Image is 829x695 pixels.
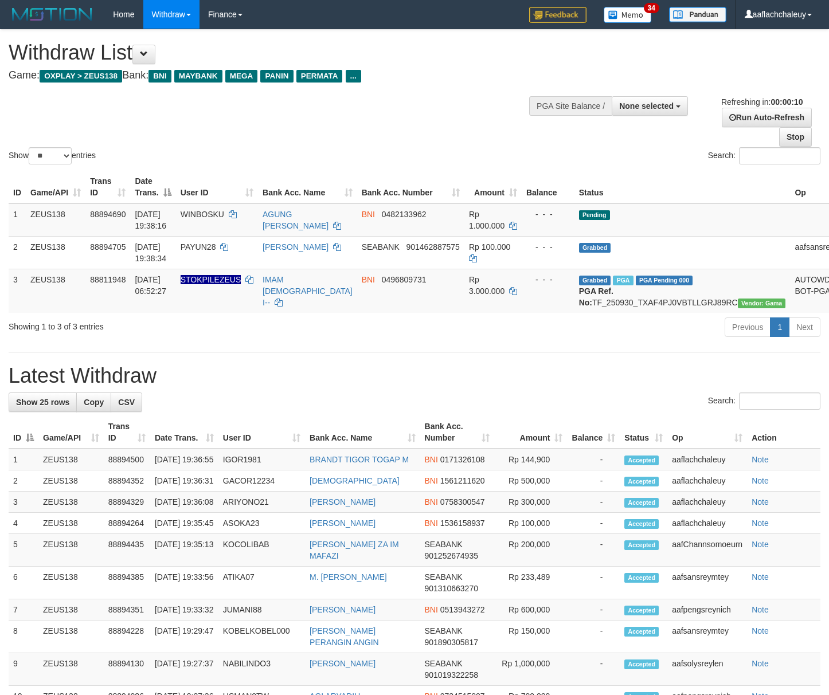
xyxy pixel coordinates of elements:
[494,470,567,492] td: Rp 500,000
[305,416,420,449] th: Bank Acc. Name: activate to sort column ascending
[181,242,216,252] span: PAYUN28
[667,599,747,621] td: aafpengsreynich
[425,670,478,680] span: Copy 901019322258 to clipboard
[425,476,438,485] span: BNI
[567,449,620,470] td: -
[176,171,258,203] th: User ID: activate to sort column ascending
[708,147,820,164] label: Search:
[425,497,438,506] span: BNI
[771,97,803,107] strong: 00:00:10
[494,416,567,449] th: Amount: activate to sort column ascending
[526,241,570,253] div: - - -
[529,96,612,116] div: PGA Site Balance /
[9,70,541,81] h4: Game: Bank:
[739,392,820,410] input: Search:
[604,7,652,23] img: Button%20Memo.svg
[9,364,820,387] h1: Latest Withdraw
[9,513,38,534] td: 4
[135,275,166,296] span: [DATE] 06:52:27
[494,621,567,653] td: Rp 150,000
[624,519,659,529] span: Accepted
[174,70,222,83] span: MAYBANK
[90,242,126,252] span: 88894705
[494,653,567,686] td: Rp 1,000,000
[567,470,620,492] td: -
[150,416,218,449] th: Date Trans.: activate to sort column ascending
[26,236,85,269] td: ZEUS138
[38,470,104,492] td: ZEUS138
[469,242,510,252] span: Rp 100.000
[218,534,305,567] td: KOCOLIBAB
[218,567,305,599] td: ATIKA07
[567,653,620,686] td: -
[310,659,376,668] a: [PERSON_NAME]
[624,456,659,465] span: Accepted
[579,243,611,253] span: Grabbed
[624,573,659,583] span: Accepted
[104,416,150,449] th: Trans ID: activate to sort column ascending
[310,455,409,464] a: BRANDT TIGOR TOGAP M
[425,455,438,464] span: BNI
[38,653,104,686] td: ZEUS138
[789,317,820,337] a: Next
[440,455,485,464] span: Copy 0171326108 to clipboard
[263,242,329,252] a: [PERSON_NAME]
[721,97,803,107] span: Refreshing in:
[104,653,150,686] td: 88894130
[708,392,820,410] label: Search:
[90,275,126,284] span: 88811948
[425,605,438,614] span: BNI
[26,203,85,237] td: ZEUS138
[104,492,150,513] td: 88894329
[104,567,150,599] td: 88894385
[624,540,659,550] span: Accepted
[567,621,620,653] td: -
[9,653,38,686] td: 9
[619,101,674,111] span: None selected
[494,599,567,621] td: Rp 600,000
[85,171,130,203] th: Trans ID: activate to sort column ascending
[310,605,376,614] a: [PERSON_NAME]
[440,519,485,528] span: Copy 1536158937 to clipboard
[770,317,789,337] a: 1
[150,513,218,534] td: [DATE] 19:35:45
[357,171,464,203] th: Bank Acc. Number: activate to sort column ascending
[9,203,26,237] td: 1
[567,492,620,513] td: -
[310,540,399,560] a: [PERSON_NAME] ZA IM MAFAZI
[667,653,747,686] td: aafsolysreylen
[310,519,376,528] a: [PERSON_NAME]
[624,627,659,637] span: Accepted
[9,567,38,599] td: 6
[624,477,659,486] span: Accepted
[104,470,150,492] td: 88894352
[38,416,104,449] th: Game/API: activate to sort column ascending
[26,269,85,313] td: ZEUS138
[752,572,769,582] a: Note
[752,659,769,668] a: Note
[752,540,769,549] a: Note
[406,242,459,252] span: Copy 901462887575 to clipboard
[135,242,166,263] span: [DATE] 19:38:34
[29,147,72,164] select: Showentries
[579,286,613,307] b: PGA Ref. No:
[118,398,135,407] span: CSV
[9,416,38,449] th: ID: activate to sort column descending
[567,534,620,567] td: -
[310,497,376,506] a: [PERSON_NAME]
[613,276,633,285] span: Marked by aafsreyleap
[567,567,620,599] td: -
[38,621,104,653] td: ZEUS138
[40,70,122,83] span: OXPLAY > ZEUS138
[9,6,96,23] img: MOTION_logo.png
[76,392,111,412] a: Copy
[612,96,688,116] button: None selected
[636,276,693,285] span: PGA Pending
[579,210,610,220] span: Pending
[494,492,567,513] td: Rp 300,000
[38,492,104,513] td: ZEUS138
[382,275,427,284] span: Copy 0496809731 to clipboard
[9,236,26,269] td: 2
[104,449,150,470] td: 88894500
[425,551,478,560] span: Copy 901252674935 to clipboard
